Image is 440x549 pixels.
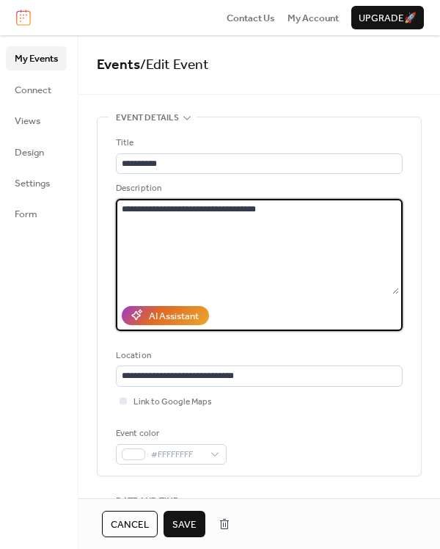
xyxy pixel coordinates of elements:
div: Title [116,136,400,150]
span: / Edit Event [140,51,209,79]
span: My Account [287,11,339,26]
a: My Account [287,10,339,25]
span: Event details [116,111,179,126]
span: Form [15,207,37,222]
div: Location [116,349,400,363]
a: Form [6,202,67,225]
a: Contact Us [227,10,275,25]
span: Views [15,114,40,128]
span: Cancel [111,517,149,532]
img: logo [16,10,31,26]
a: Connect [6,78,67,101]
span: Date and time [116,494,178,509]
span: Contact Us [227,11,275,26]
span: Save [172,517,197,532]
span: Settings [15,176,50,191]
span: My Events [15,51,58,66]
span: Upgrade 🚀 [359,11,417,26]
button: Upgrade🚀 [351,6,424,29]
span: Design [15,145,44,160]
a: Views [6,109,67,132]
span: Connect [15,83,51,98]
div: AI Assistant [149,309,199,324]
div: Description [116,181,400,196]
a: Events [97,51,140,79]
a: My Events [6,46,67,70]
span: #FFFFFFFF [151,448,203,462]
button: AI Assistant [122,306,209,325]
button: Cancel [102,511,158,537]
span: Link to Google Maps [133,395,212,410]
button: Save [164,511,205,537]
a: Design [6,140,67,164]
div: Event color [116,426,224,441]
a: Settings [6,171,67,194]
